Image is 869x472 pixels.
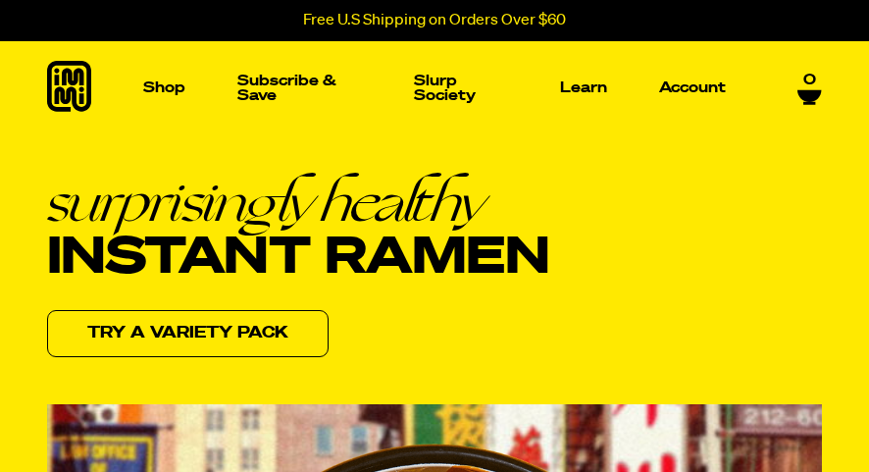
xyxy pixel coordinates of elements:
[406,66,516,111] a: Slurp Society
[135,41,734,134] nav: Main navigation
[803,71,816,88] span: 0
[651,73,734,103] a: Account
[237,74,362,103] p: Subscribe & Save
[47,174,549,286] h1: Instant Ramen
[303,12,566,29] p: Free U.S Shipping on Orders Over $60
[47,310,329,357] a: Try a variety pack
[230,66,370,111] a: Subscribe & Save
[414,74,508,103] p: Slurp Society
[552,41,615,134] a: Learn
[135,41,193,134] a: Shop
[659,80,726,95] p: Account
[47,174,549,230] em: surprisingly healthy
[560,80,607,95] p: Learn
[797,71,822,104] a: 0
[143,80,185,95] p: Shop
